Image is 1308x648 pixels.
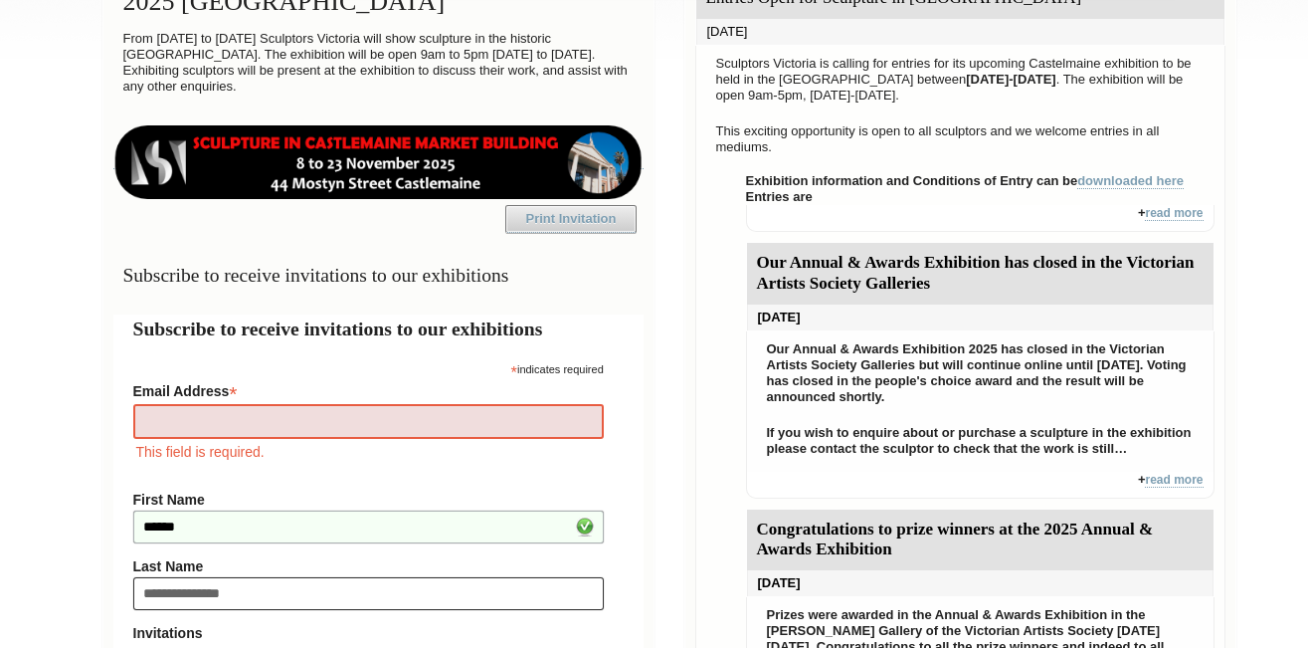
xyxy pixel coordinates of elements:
[746,205,1215,232] div: +
[133,441,604,463] div: This field is required.
[696,19,1224,45] div: [DATE]
[133,558,604,574] label: Last Name
[1077,173,1184,189] a: downloaded here
[966,72,1056,87] strong: [DATE]-[DATE]
[746,173,1185,189] strong: Exhibition information and Conditions of Entry can be
[747,243,1214,305] div: Our Annual & Awards Exhibition has closed in the Victorian Artists Society Galleries
[747,510,1214,571] div: Congratulations to prize winners at the 2025 Annual & Awards Exhibition
[757,336,1204,410] p: Our Annual & Awards Exhibition 2025 has closed in the Victorian Artists Society Galleries but wil...
[1145,473,1203,488] a: read more
[133,492,604,508] label: First Name
[1145,206,1203,221] a: read more
[113,256,644,295] h3: Subscribe to receive invitations to our exhibitions
[133,377,604,401] label: Email Address
[757,420,1204,462] p: If you wish to enquire about or purchase a sculpture in the exhibition please contact the sculpto...
[706,51,1215,108] p: Sculptors Victoria is calling for entries for its upcoming Castelmaine exhibition to be held in t...
[133,315,624,343] h2: Subscribe to receive invitations to our exhibitions
[706,118,1215,160] p: This exciting opportunity is open to all sculptors and we welcome entries in all mediums.
[505,205,637,233] a: Print Invitation
[113,125,644,199] img: castlemaine-ldrbd25v2.png
[746,472,1215,499] div: +
[133,625,604,641] strong: Invitations
[133,358,604,377] div: indicates required
[747,570,1214,596] div: [DATE]
[747,305,1214,330] div: [DATE]
[113,26,644,100] p: From [DATE] to [DATE] Sculptors Victoria will show sculpture in the historic [GEOGRAPHIC_DATA]. T...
